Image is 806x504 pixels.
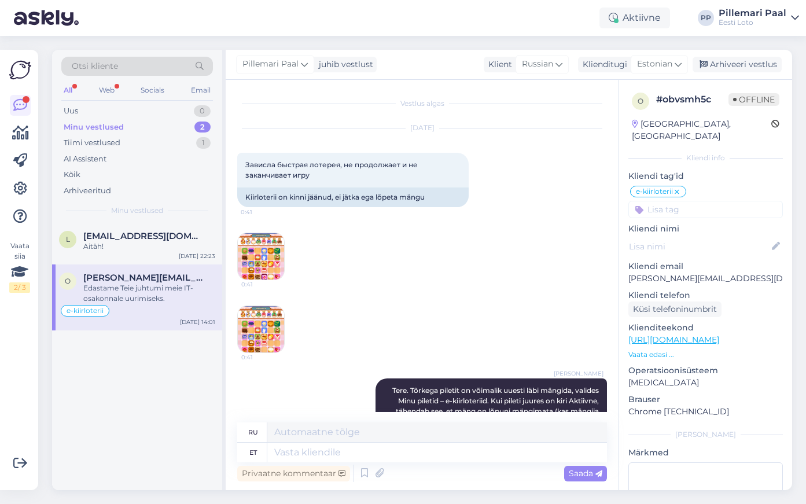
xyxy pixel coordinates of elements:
p: Vaata edasi ... [628,350,783,360]
div: 0 [194,105,211,117]
span: olga.kuznetsova1987@gmail.com [83,273,204,283]
img: Attachment [238,233,284,279]
div: [DATE] 14:01 [180,318,215,326]
div: All [61,83,75,98]
div: Arhiveeri vestlus [693,57,782,72]
span: Зависла быстрая лотерея, не продолжает и не заканчивает игру [245,160,419,179]
div: Klienditugi [578,58,627,71]
span: [PERSON_NAME] [554,369,603,378]
div: Socials [138,83,167,98]
span: 0:41 [241,208,284,216]
div: AI Assistent [64,153,106,165]
div: ru [248,422,258,442]
p: Märkmed [628,447,783,459]
div: Privaatne kommentaar [237,466,350,481]
div: [DATE] 22:23 [179,252,215,260]
a: [URL][DOMAIN_NAME] [628,334,719,345]
span: Minu vestlused [111,205,163,216]
span: Otsi kliente [72,60,118,72]
p: Operatsioonisüsteem [628,365,783,377]
div: 2 / 3 [9,282,30,293]
input: Lisa tag [628,201,783,218]
p: Chrome [TECHNICAL_ID] [628,406,783,418]
div: [DATE] [237,123,607,133]
div: Aktiivne [599,8,670,28]
div: 2 [194,122,211,133]
span: 0:41 [241,353,285,362]
div: Edastame Teie juhtumi meie IT-osakonnale uurimiseks. [83,283,215,304]
div: Vestlus algas [237,98,607,109]
span: e-kiirloterii [67,307,104,314]
p: Kliendi email [628,260,783,273]
span: Offline [728,93,779,106]
div: Klient [484,58,512,71]
div: Pillemari Paal [719,9,786,18]
img: Askly Logo [9,59,31,81]
p: Kliendi tag'id [628,170,783,182]
div: Kiirloterii on kinni jäänud, ei jätka ega lõpeta mängu [237,187,469,207]
div: Aitäh! [83,241,215,252]
span: liilija.tammoja@gmail.com [83,231,204,241]
p: [MEDICAL_DATA] [628,377,783,389]
div: juhib vestlust [314,58,373,71]
div: [GEOGRAPHIC_DATA], [GEOGRAPHIC_DATA] [632,118,771,142]
img: Attachment [238,306,284,352]
p: Kliendi telefon [628,289,783,301]
span: o [638,97,643,105]
p: Klienditeekond [628,322,783,334]
div: Email [189,83,213,98]
a: Pillemari PaalEesti Loto [719,9,799,27]
div: Arhiveeritud [64,185,111,197]
div: Vaata siia [9,241,30,293]
p: Brauser [628,393,783,406]
div: Küsi telefoninumbrit [628,301,722,317]
div: Kõik [64,169,80,181]
div: et [249,443,257,462]
div: Kliendi info [628,153,783,163]
div: Uus [64,105,78,117]
span: 0:41 [241,280,285,289]
p: Kliendi nimi [628,223,783,235]
span: l [66,235,70,244]
span: Pillemari Paal [242,58,299,71]
span: Russian [522,58,553,71]
div: 1 [196,137,211,149]
span: Estonian [637,58,672,71]
input: Lisa nimi [629,240,770,253]
div: Web [97,83,117,98]
div: Eesti Loto [719,18,786,27]
div: PP [698,10,714,26]
div: [PERSON_NAME] [628,429,783,440]
span: Tere. Tõrkega piletit on võimalik uuesti läbi mängida, valides Minu piletid – e-kiirloteriid. Kui... [384,386,601,468]
span: Saada [569,468,602,479]
p: [PERSON_NAME][EMAIL_ADDRESS][DOMAIN_NAME] [628,273,783,285]
div: Minu vestlused [64,122,124,133]
span: e-kiirloterii [636,188,673,195]
div: Tiimi vestlused [64,137,120,149]
span: o [65,277,71,285]
div: # obvsmh5c [656,93,728,106]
